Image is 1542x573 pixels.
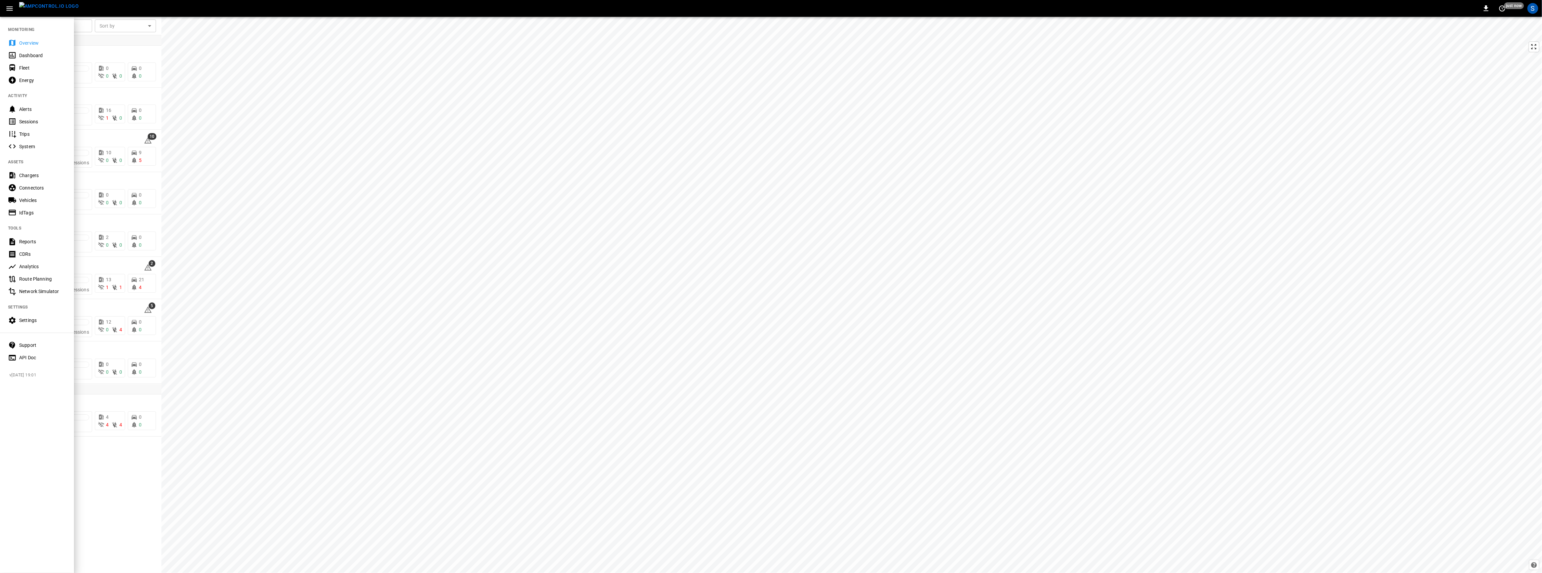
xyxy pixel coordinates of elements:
div: Alerts [19,106,66,113]
div: CDRs [19,251,66,257]
div: System [19,143,66,150]
div: Vehicles [19,197,66,204]
div: Analytics [19,263,66,270]
div: Settings [19,317,66,324]
div: Route Planning [19,276,66,282]
span: v [DATE] 19:01 [9,372,69,379]
img: ampcontrol.io logo [19,2,79,10]
div: Trips [19,131,66,137]
button: set refresh interval [1497,3,1508,14]
div: Dashboard [19,52,66,59]
div: Chargers [19,172,66,179]
div: Reports [19,238,66,245]
div: Energy [19,77,66,84]
div: IdTags [19,209,66,216]
div: profile-icon [1528,3,1538,14]
div: Overview [19,40,66,46]
div: Connectors [19,185,66,191]
div: Sessions [19,118,66,125]
div: Fleet [19,65,66,71]
span: just now [1504,2,1524,9]
div: Network Simulator [19,288,66,295]
div: Support [19,342,66,349]
div: API Doc [19,354,66,361]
